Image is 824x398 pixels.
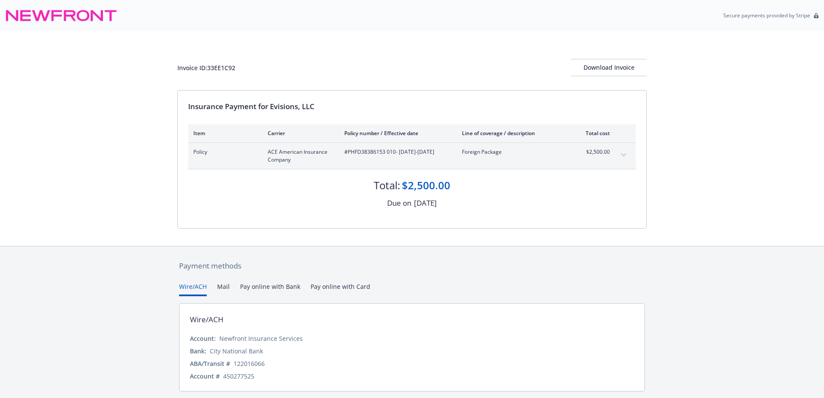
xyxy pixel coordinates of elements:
[190,334,216,343] div: Account:
[190,359,230,368] div: ABA/Transit #
[268,148,330,164] span: ACE American Insurance Company
[387,197,411,209] div: Due on
[374,178,400,193] div: Total:
[219,334,303,343] div: Newfront Insurance Services
[177,63,235,72] div: Invoice ID: 33EE1C92
[193,129,254,137] div: Item
[188,143,636,169] div: PolicyACE American Insurance Company#PHFD38386153 010- [DATE]-[DATE]Foreign Package$2,500.00expan...
[188,101,636,112] div: Insurance Payment for Evisions, LLC
[617,148,631,162] button: expand content
[234,359,265,368] div: 122016066
[190,346,206,356] div: Bank:
[193,148,254,156] span: Policy
[414,197,437,209] div: [DATE]
[571,59,647,76] button: Download Invoice
[402,178,450,193] div: $2,500.00
[577,148,610,156] span: $2,500.00
[190,372,220,381] div: Account #
[217,282,230,296] button: Mail
[462,129,564,137] div: Line of coverage / description
[179,260,645,272] div: Payment methods
[268,129,330,137] div: Carrier
[240,282,300,296] button: Pay online with Bank
[462,148,564,156] span: Foreign Package
[344,129,448,137] div: Policy number / Effective date
[723,12,810,19] p: Secure payments provided by Stripe
[344,148,448,156] span: #PHFD38386153 010 - [DATE]-[DATE]
[179,282,207,296] button: Wire/ACH
[577,129,610,137] div: Total cost
[311,282,370,296] button: Pay online with Card
[210,346,263,356] div: City National Bank
[223,372,254,381] div: 450277525
[190,314,224,325] div: Wire/ACH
